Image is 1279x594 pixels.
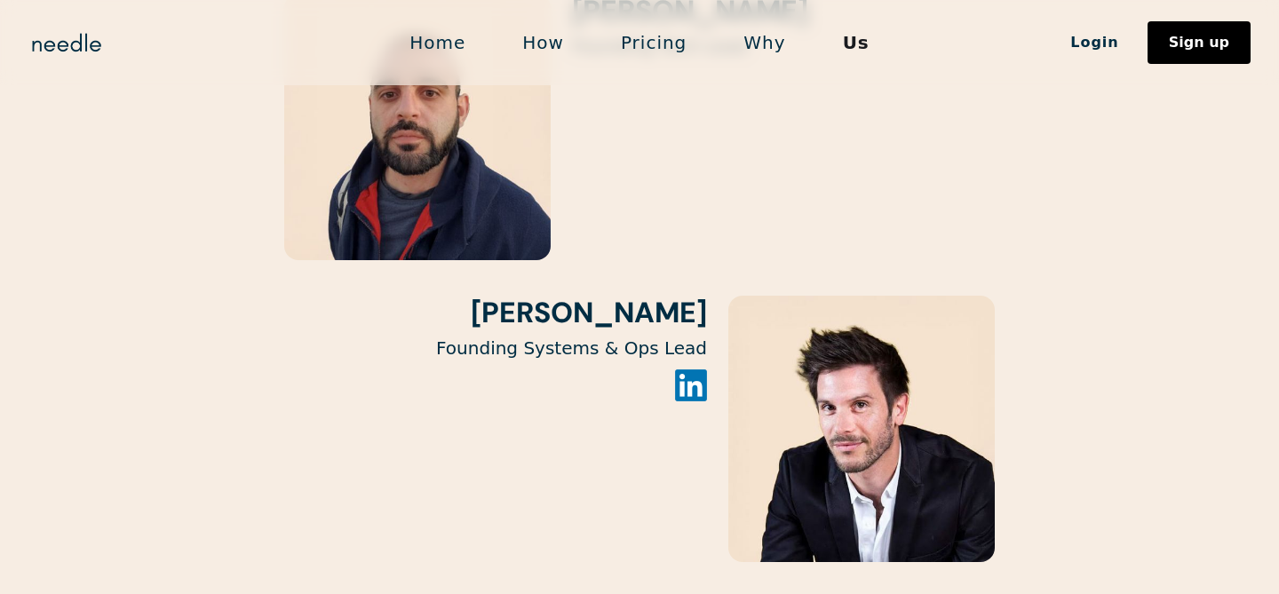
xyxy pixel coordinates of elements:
[381,24,494,61] a: Home
[1042,28,1148,58] a: Login
[814,24,898,61] a: Us
[1148,21,1251,64] a: Sign up
[1169,36,1229,50] div: Sign up
[715,24,814,61] a: Why
[284,337,707,359] p: Founding Systems & Ops Lead
[284,296,707,329] h3: [PERSON_NAME]
[494,24,592,61] a: How
[592,24,715,61] a: Pricing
